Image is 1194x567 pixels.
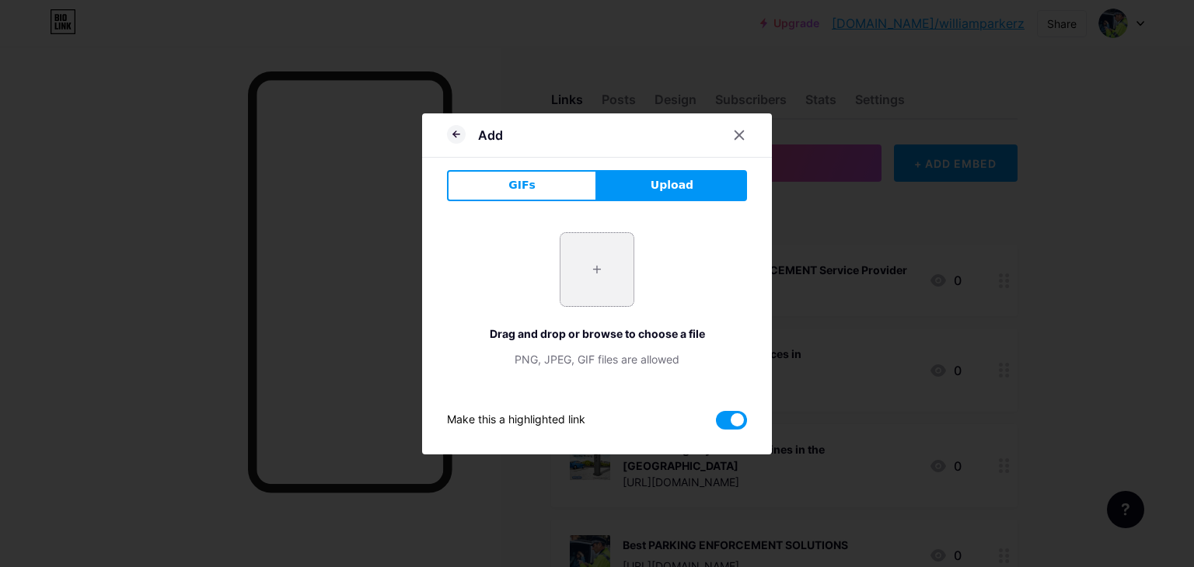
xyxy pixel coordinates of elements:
div: Make this a highlighted link [447,411,585,430]
div: Add [478,126,503,144]
span: GIFs [508,177,536,193]
button: Upload [597,170,747,201]
button: GIFs [447,170,597,201]
span: Upload [651,177,693,193]
div: PNG, JPEG, GIF files are allowed [447,351,747,367]
div: Drag and drop or browse to choose a file [447,325,747,342]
